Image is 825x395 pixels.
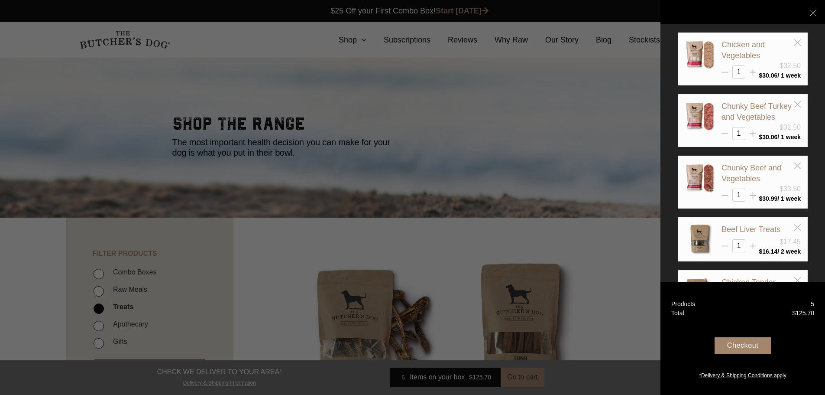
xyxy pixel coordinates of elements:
span: $ [759,248,762,255]
div: $17.45 [780,237,801,247]
bdi: 30.06 [759,134,777,140]
div: Total [671,309,684,318]
div: 5 [811,300,814,309]
a: Chunky Beef and Vegetables [721,163,781,183]
bdi: 16.14 [759,248,777,255]
div: $32.50 [780,122,801,133]
bdi: 125.70 [792,310,814,317]
a: Chunky Beef Turkey and Vegetables [721,102,792,121]
div: $32.50 [780,61,801,71]
a: *Delivery & Shipping Conditions apply [660,369,825,379]
img: Beef Liver Treats [685,224,715,255]
a: Chicken Tender Breast Fillets [721,278,776,297]
div: / 1 week [759,72,801,78]
div: Products [671,300,695,309]
span: $ [759,72,762,79]
div: / 2 week [759,248,801,255]
img: Chicken and Vegetables [685,39,715,70]
a: Chicken and Vegetables [721,40,765,60]
a: Products 5 Total $125.70 Checkout [660,282,825,395]
img: Chunky Beef and Vegetables [685,163,715,193]
span: $ [792,310,796,317]
img: Chicken Tender Breast Fillets [685,277,715,307]
bdi: 30.06 [759,72,777,79]
span: $ [759,195,762,202]
div: / 1 week [759,196,801,202]
div: / 1 week [759,134,801,140]
div: Checkout [715,337,771,354]
div: $33.50 [780,184,801,194]
bdi: 30.99 [759,195,777,202]
span: $ [759,134,762,140]
a: Beef Liver Treats [721,225,780,234]
img: Chunky Beef Turkey and Vegetables [685,101,715,131]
